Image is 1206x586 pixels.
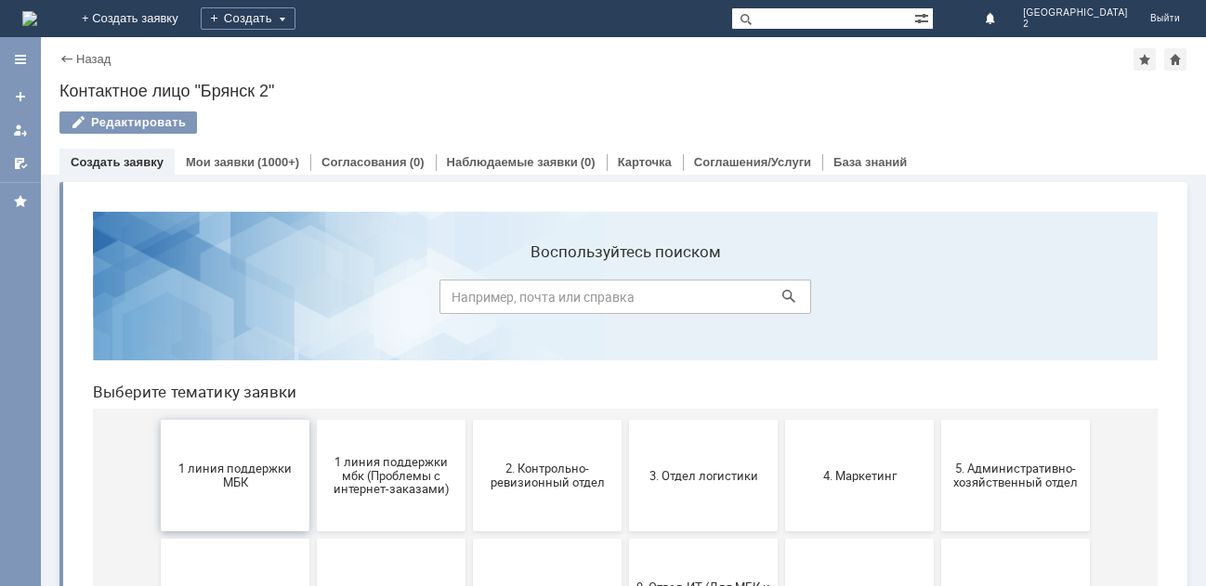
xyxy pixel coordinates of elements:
button: 1 линия поддержки мбк (Проблемы с интернет-заказами) [239,223,387,334]
button: 2. Контрольно-ревизионный отдел [395,223,544,334]
span: Отдел-ИТ (Битрикс24 и CRM) [88,502,226,530]
div: Контактное лицо "Брянск 2" [59,82,1187,100]
span: Франчайзинг [557,509,694,523]
button: 3. Отдел логистики [551,223,700,334]
div: (0) [410,155,425,169]
button: 4. Маркетинг [707,223,856,334]
span: Отдел-ИТ (Офис) [244,509,382,523]
button: Франчайзинг [551,461,700,572]
a: Наблюдаемые заявки [447,155,578,169]
button: Бухгалтерия (для мбк) [707,342,856,453]
img: logo [22,11,37,26]
div: Сделать домашней страницей [1164,48,1186,71]
span: Финансовый отдел [400,509,538,523]
button: Отдел-ИТ (Битрикс24 и CRM) [83,461,231,572]
button: 6. Закупки [83,342,231,453]
div: Создать [201,7,295,30]
a: Создать заявку [71,155,164,169]
span: 1 линия поддержки мбк (Проблемы с интернет-заказами) [244,257,382,299]
a: Мои заявки [6,115,35,145]
header: Выберите тематику заявки [15,186,1080,204]
a: Создать заявку [6,82,35,111]
label: Воспользуйтесь поиском [361,46,733,64]
button: Отдел ИТ (1С) [863,342,1012,453]
span: Расширенный поиск [914,8,933,26]
span: Бухгалтерия (для мбк) [713,390,850,404]
span: 2. Контрольно-ревизионный отдел [400,265,538,293]
a: Назад [76,52,111,66]
button: Финансовый отдел [395,461,544,572]
button: Это соглашение не активно! [707,461,856,572]
span: 5. Административно-хозяйственный отдел [869,265,1006,293]
a: Мои согласования [6,149,35,178]
a: Перейти на домашнюю страницу [22,11,37,26]
div: Добавить в избранное [1134,48,1156,71]
a: Карточка [618,155,672,169]
div: (1000+) [257,155,299,169]
span: 2 [1023,19,1128,30]
button: 9. Отдел-ИТ (Для МБК и Пекарни) [551,342,700,453]
span: 7. Служба безопасности [244,390,382,404]
a: Мои заявки [186,155,255,169]
div: (0) [581,155,596,169]
button: 5. Административно-хозяйственный отдел [863,223,1012,334]
span: 9. Отдел-ИТ (Для МБК и Пекарни) [557,384,694,411]
span: Это соглашение не активно! [713,502,850,530]
span: 6. Закупки [88,390,226,404]
a: Соглашения/Услуги [694,155,811,169]
span: [GEOGRAPHIC_DATA] [1023,7,1128,19]
button: 8. Отдел качества [395,342,544,453]
span: Отдел ИТ (1С) [869,390,1006,404]
span: 1 линия поддержки МБК [88,265,226,293]
span: 3. Отдел логистики [557,271,694,285]
button: 7. Служба безопасности [239,342,387,453]
span: 4. Маркетинг [713,271,850,285]
button: [PERSON_NAME]. Услуги ИТ для МБК (оформляет L1) [863,461,1012,572]
a: База знаний [833,155,907,169]
span: [PERSON_NAME]. Услуги ИТ для МБК (оформляет L1) [869,495,1006,537]
input: Например, почта или справка [361,83,733,117]
button: 1 линия поддержки МБК [83,223,231,334]
a: Согласования [321,155,407,169]
button: Отдел-ИТ (Офис) [239,461,387,572]
span: 8. Отдел качества [400,390,538,404]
